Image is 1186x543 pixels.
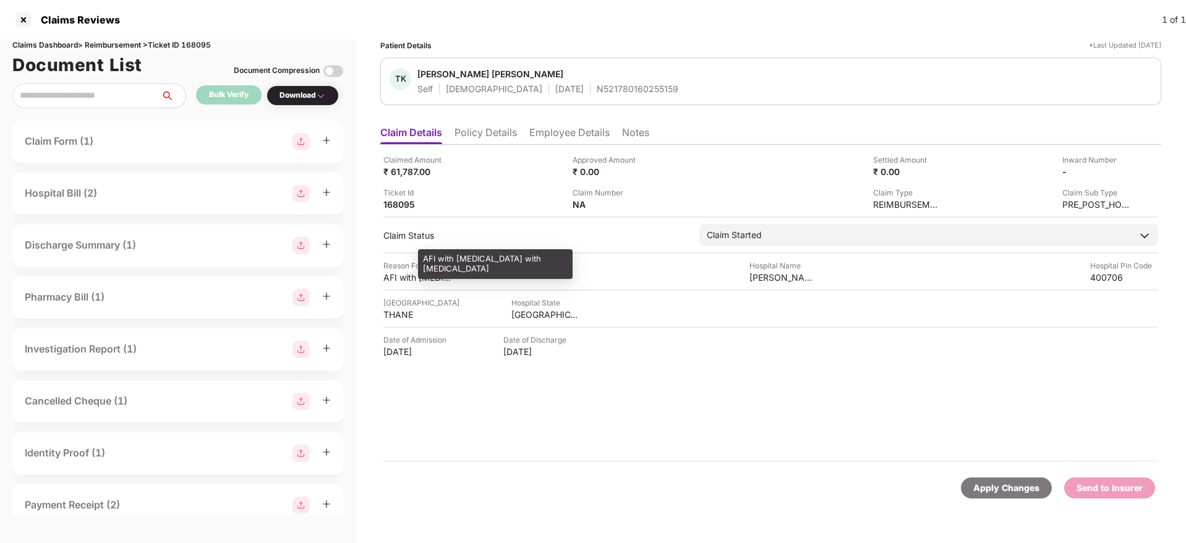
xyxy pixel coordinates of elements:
[25,186,97,201] div: Hospital Bill (2)
[1138,229,1151,242] img: downArrowIcon
[873,187,941,199] div: Claim Type
[383,154,451,166] div: Claimed Amount
[573,199,641,210] div: NA
[417,83,433,95] div: Self
[873,166,941,177] div: ₹ 0.00
[322,344,331,353] span: plus
[383,166,451,177] div: ₹ 61,787.00
[1062,166,1130,177] div: -
[383,346,451,357] div: [DATE]
[573,166,641,177] div: ₹ 0.00
[322,188,331,197] span: plus
[573,154,641,166] div: Approved Amount
[292,445,310,462] img: svg+xml;base64,PHN2ZyBpZD0iR3JvdXBfMjg4MTMiIGRhdGEtbmFtZT0iR3JvdXAgMjg4MTMiIHhtbG5zPSJodHRwOi8vd3...
[597,83,678,95] div: N521780160255159
[292,289,310,306] img: svg+xml;base64,PHN2ZyBpZD0iR3JvdXBfMjg4MTMiIGRhdGEtbmFtZT0iR3JvdXAgMjg4MTMiIHhtbG5zPSJodHRwOi8vd3...
[292,237,310,254] img: svg+xml;base64,PHN2ZyBpZD0iR3JvdXBfMjg4MTMiIGRhdGEtbmFtZT0iR3JvdXAgMjg4MTMiIHhtbG5zPSJodHRwOi8vd3...
[292,393,310,410] img: svg+xml;base64,PHN2ZyBpZD0iR3JvdXBfMjg4MTMiIGRhdGEtbmFtZT0iR3JvdXAgMjg4MTMiIHhtbG5zPSJodHRwOi8vd3...
[25,445,105,461] div: Identity Proof (1)
[322,448,331,456] span: plus
[511,309,579,320] div: [GEOGRAPHIC_DATA]
[873,154,941,166] div: Settled Amount
[1089,40,1161,51] div: *Last Updated [DATE]
[380,40,432,51] div: Patient Details
[383,199,451,210] div: 168095
[1062,187,1130,199] div: Claim Sub Type
[707,228,762,242] div: Claim Started
[25,341,137,357] div: Investigation Report (1)
[322,292,331,301] span: plus
[12,40,343,51] div: Claims Dashboard > Reimbursement > Ticket ID 168095
[1162,13,1186,27] div: 1 of 1
[25,134,93,149] div: Claim Form (1)
[279,90,326,101] div: Download
[25,237,136,253] div: Discharge Summary (1)
[390,68,411,90] div: TK
[322,500,331,508] span: plus
[316,91,326,101] img: svg+xml;base64,PHN2ZyBpZD0iRHJvcGRvd24tMzJ4MzIiIHhtbG5zPSJodHRwOi8vd3d3LnczLm9yZy8yMDAwL3N2ZyIgd2...
[383,271,451,283] div: AFI with [MEDICAL_DATA] with [MEDICAL_DATA]
[454,126,517,144] li: Policy Details
[446,83,542,95] div: [DEMOGRAPHIC_DATA]
[749,271,817,283] div: [PERSON_NAME][GEOGRAPHIC_DATA]
[1062,199,1130,210] div: PRE_POST_HOSPITALIZATION_REIMBURSEMENT
[503,346,571,357] div: [DATE]
[33,14,120,26] div: Claims Reviews
[555,83,584,95] div: [DATE]
[292,185,310,202] img: svg+xml;base64,PHN2ZyBpZD0iR3JvdXBfMjg4MTMiIGRhdGEtbmFtZT0iR3JvdXAgMjg4MTMiIHhtbG5zPSJodHRwOi8vd3...
[511,297,579,309] div: Hospital State
[322,396,331,404] span: plus
[418,249,573,278] div: AFI with [MEDICAL_DATA] with [MEDICAL_DATA]
[622,126,649,144] li: Notes
[383,309,451,320] div: THANE
[417,68,563,80] div: [PERSON_NAME] [PERSON_NAME]
[292,133,310,150] img: svg+xml;base64,PHN2ZyBpZD0iR3JvdXBfMjg4MTMiIGRhdGEtbmFtZT0iR3JvdXAgMjg4MTMiIHhtbG5zPSJodHRwOi8vd3...
[383,334,451,346] div: Date of Admission
[1062,154,1130,166] div: Inward Number
[322,136,331,145] span: plus
[292,341,310,358] img: svg+xml;base64,PHN2ZyBpZD0iR3JvdXBfMjg4MTMiIGRhdGEtbmFtZT0iR3JvdXAgMjg4MTMiIHhtbG5zPSJodHRwOi8vd3...
[573,187,641,199] div: Claim Number
[383,297,459,309] div: [GEOGRAPHIC_DATA]
[234,65,320,77] div: Document Compression
[209,89,249,101] div: Bulk Verify
[383,229,687,241] div: Claim Status
[1090,271,1158,283] div: 400706
[1077,481,1143,495] div: Send to Insurer
[160,83,186,108] button: search
[292,497,310,514] img: svg+xml;base64,PHN2ZyBpZD0iR3JvdXBfMjg4MTMiIGRhdGEtbmFtZT0iR3JvdXAgMjg4MTMiIHhtbG5zPSJodHRwOi8vd3...
[503,334,571,346] div: Date of Discharge
[749,260,817,271] div: Hospital Name
[323,61,343,81] img: svg+xml;base64,PHN2ZyBpZD0iVG9nZ2xlLTMyeDMyIiB4bWxucz0iaHR0cDovL3d3dy53My5vcmcvMjAwMC9zdmciIHdpZH...
[25,393,127,409] div: Cancelled Cheque (1)
[529,126,610,144] li: Employee Details
[322,240,331,249] span: plus
[383,260,476,271] div: Reason For Hospitalisation
[1090,260,1158,271] div: Hospital Pin Code
[383,187,451,199] div: Ticket Id
[25,289,105,305] div: Pharmacy Bill (1)
[160,91,186,101] span: search
[380,126,442,144] li: Claim Details
[873,199,941,210] div: REIMBURSEMENT
[25,497,120,513] div: Payment Receipt (2)
[12,51,142,79] h1: Document List
[973,481,1039,495] div: Apply Changes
